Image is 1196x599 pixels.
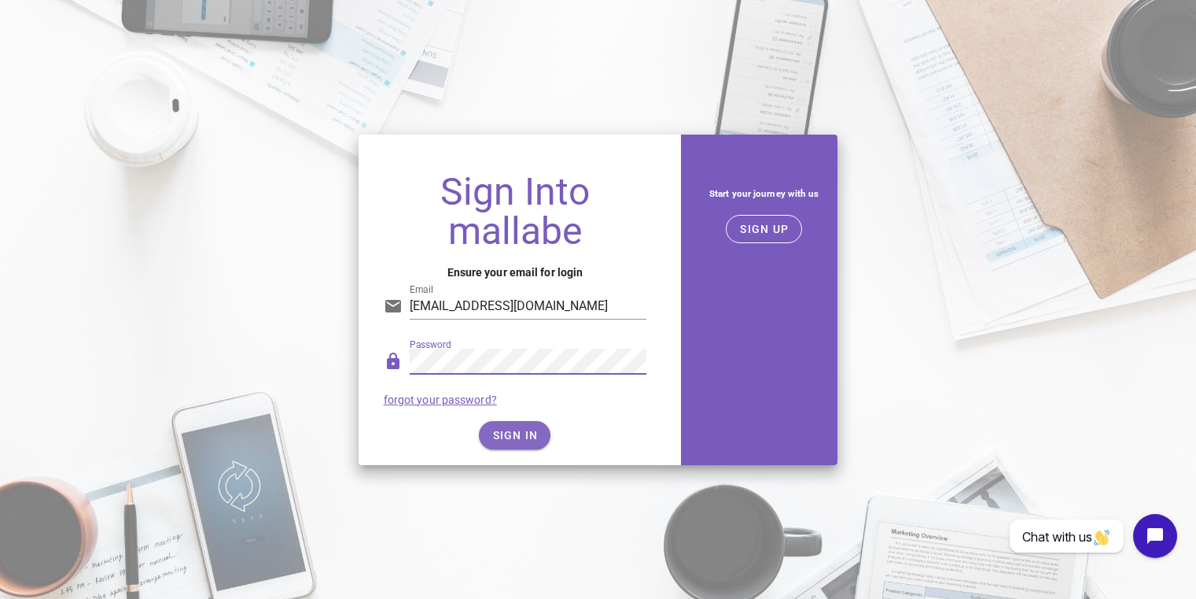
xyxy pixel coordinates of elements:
[739,223,789,235] span: SIGN UP
[491,429,538,442] span: SIGN IN
[410,339,451,351] label: Password
[726,215,802,243] button: SIGN UP
[703,185,825,202] h5: Start your journey with us
[384,264,647,281] h4: Ensure your email for login
[384,394,497,406] a: forgot your password?
[479,421,550,449] button: SIGN IN
[384,172,647,251] h1: Sign Into mallabe
[410,284,433,296] label: Email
